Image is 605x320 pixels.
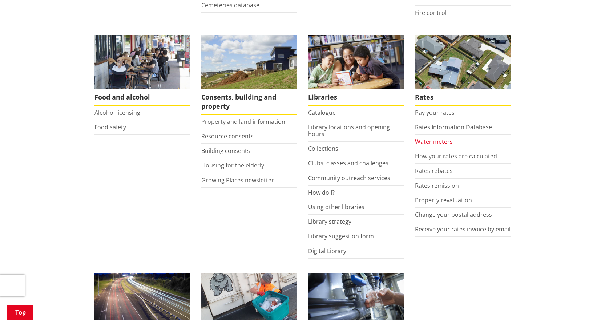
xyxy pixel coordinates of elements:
[308,35,404,106] a: Library membership is free to everyone who lives in the Waikato district. Libraries
[94,35,190,106] a: Food and Alcohol in the Waikato Food and alcohol
[415,9,447,17] a: Fire control
[201,176,274,184] a: Growing Places newsletter
[201,89,297,115] span: Consents, building and property
[415,35,511,106] a: Pay your rates online Rates
[201,35,297,115] a: New Pokeno housing development Consents, building and property
[201,118,285,126] a: Property and land information
[308,159,388,167] a: Clubs, classes and challenges
[415,182,459,190] a: Rates remission
[94,109,140,117] a: Alcohol licensing
[201,147,250,155] a: Building consents
[415,89,511,106] span: Rates
[201,1,259,9] a: Cemeteries database
[308,203,364,211] a: Using other libraries
[572,289,598,316] iframe: Messenger Launcher
[94,123,126,131] a: Food safety
[308,123,390,138] a: Library locations and opening hours
[94,89,190,106] span: Food and alcohol
[308,174,390,182] a: Community outreach services
[308,89,404,106] span: Libraries
[308,145,338,153] a: Collections
[308,218,351,226] a: Library strategy
[415,109,455,117] a: Pay your rates
[201,161,264,169] a: Housing for the elderly
[201,132,254,140] a: Resource consents
[308,247,346,255] a: Digital Library
[415,225,511,233] a: Receive your rates invoice by email
[415,123,492,131] a: Rates Information Database
[7,305,33,320] a: Top
[308,35,404,89] img: Waikato District Council libraries
[201,35,297,89] img: Land and property thumbnail
[308,232,374,240] a: Library suggestion form
[415,138,453,146] a: Water meters
[415,152,497,160] a: How your rates are calculated
[415,211,492,219] a: Change your postal address
[415,35,511,89] img: Rates-thumbnail
[308,109,336,117] a: Catalogue
[415,196,472,204] a: Property revaluation
[94,35,190,89] img: Food and Alcohol in the Waikato
[308,189,335,197] a: How do I?
[415,167,453,175] a: Rates rebates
